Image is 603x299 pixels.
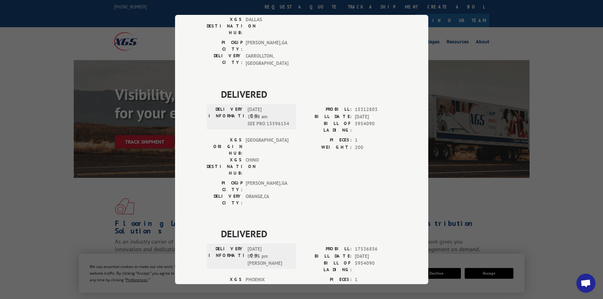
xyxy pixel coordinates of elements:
[207,53,242,67] label: DELIVERY CITY:
[209,106,244,128] label: DELIVERY INFORMATION:
[355,137,397,144] span: 1
[246,53,288,67] span: CARROLLTON , [GEOGRAPHIC_DATA]
[248,246,290,267] span: [DATE] 02:25 pm [PERSON_NAME]
[246,16,288,36] span: DALLAS
[221,227,397,241] span: DELIVERED
[355,253,397,260] span: [DATE]
[246,180,288,193] span: [PERSON_NAME] , GA
[302,137,352,144] label: PIECES:
[246,157,288,177] span: CHINO
[355,113,397,121] span: [DATE]
[209,246,244,267] label: DELIVERY INFORMATION:
[246,276,288,296] span: PHOENIX
[246,193,288,206] span: ORANGE , CA
[355,246,397,253] span: 17536856
[302,246,352,253] label: PROBILL:
[355,260,397,273] span: 5954090
[207,180,242,193] label: PICKUP CITY:
[355,120,397,134] span: 5954090
[248,106,290,128] span: [DATE] 10:18 am SEE PRO 15596154
[207,137,242,157] label: XGS ORIGIN HUB:
[246,39,288,53] span: [PERSON_NAME] , GA
[576,274,595,293] a: Open chat
[302,283,352,291] label: WEIGHT:
[302,144,352,151] label: WEIGHT:
[207,193,242,206] label: DELIVERY CITY:
[302,113,352,121] label: BILL DATE:
[207,16,242,36] label: XGS DESTINATION HUB:
[355,144,397,151] span: 200
[355,276,397,283] span: 1
[355,283,397,291] span: 69
[207,276,242,296] label: XGS ORIGIN HUB:
[302,253,352,260] label: BILL DATE:
[302,260,352,273] label: BILL OF LADING:
[221,87,397,101] span: DELIVERED
[207,39,242,53] label: PICKUP CITY:
[207,157,242,177] label: XGS DESTINATION HUB:
[302,120,352,134] label: BILL OF LADING:
[355,106,397,113] span: 15312803
[246,137,288,157] span: [GEOGRAPHIC_DATA]
[302,276,352,283] label: PIECES:
[302,106,352,113] label: PROBILL:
